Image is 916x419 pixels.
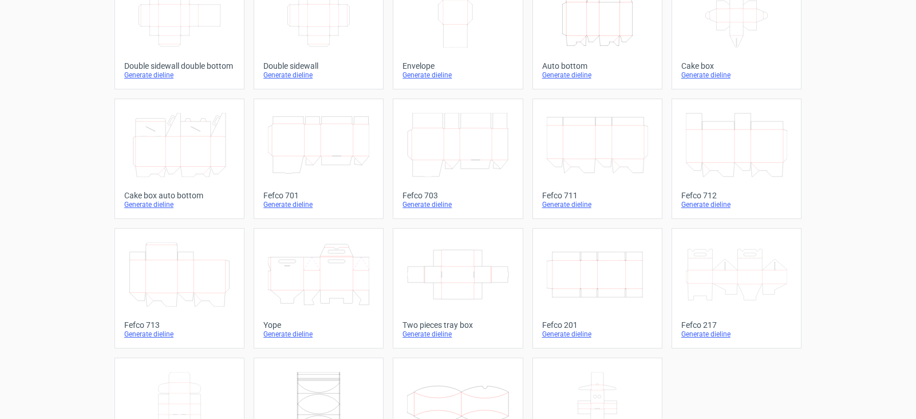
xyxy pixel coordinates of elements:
div: Fefco 711 [542,191,653,200]
div: Generate dieline [542,200,653,209]
div: Yope [263,320,374,330]
div: Generate dieline [124,330,235,339]
div: Generate dieline [681,71,792,80]
div: Double sidewall double bottom [124,61,235,71]
a: Fefco 712Generate dieline [672,99,801,219]
div: Fefco 713 [124,320,235,330]
div: Double sidewall [263,61,374,71]
div: Fefco 703 [402,191,513,200]
div: Generate dieline [681,200,792,209]
div: Generate dieline [124,71,235,80]
div: Envelope [402,61,513,71]
a: YopeGenerate dieline [254,228,384,348]
div: Generate dieline [263,71,374,80]
div: Fefco 201 [542,320,653,330]
div: Cake box [681,61,792,71]
div: Cake box auto bottom [124,191,235,200]
div: Two pieces tray box [402,320,513,330]
a: Fefco 217Generate dieline [672,228,801,348]
a: Two pieces tray boxGenerate dieline [393,228,523,348]
div: Generate dieline [263,330,374,339]
div: Fefco 217 [681,320,792,330]
div: Generate dieline [263,200,374,209]
div: Generate dieline [542,71,653,80]
div: Generate dieline [124,200,235,209]
a: Fefco 201Generate dieline [532,228,662,348]
a: Fefco 711Generate dieline [532,99,662,219]
div: Generate dieline [681,330,792,339]
div: Generate dieline [542,330,653,339]
div: Fefco 701 [263,191,374,200]
a: Fefco 713Generate dieline [114,228,244,348]
div: Generate dieline [402,200,513,209]
div: Generate dieline [402,330,513,339]
div: Generate dieline [402,71,513,80]
a: Cake box auto bottomGenerate dieline [114,99,244,219]
div: Auto bottom [542,61,653,71]
a: Fefco 701Generate dieline [254,99,384,219]
div: Fefco 712 [681,191,792,200]
a: Fefco 703Generate dieline [393,99,523,219]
